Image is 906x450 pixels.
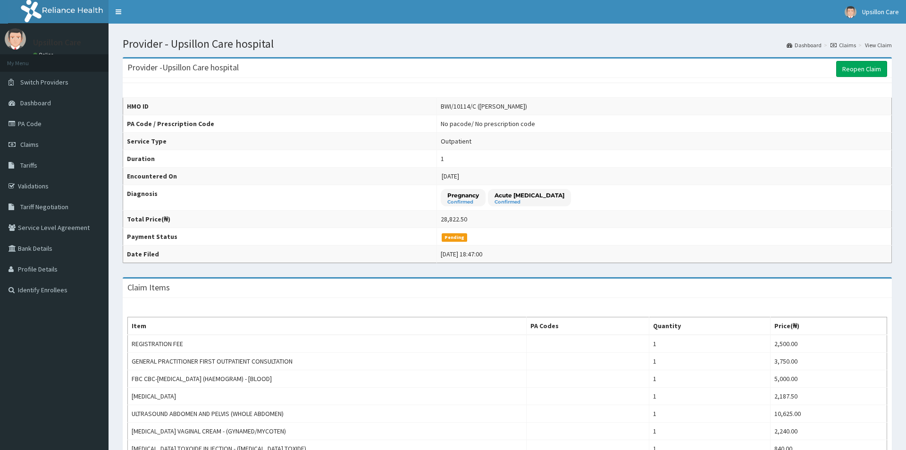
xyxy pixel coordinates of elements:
[771,423,887,440] td: 2,240.00
[20,99,51,107] span: Dashboard
[649,405,771,423] td: 1
[123,150,437,168] th: Duration
[649,317,771,335] th: Quantity
[649,353,771,370] td: 1
[123,185,437,211] th: Diagnosis
[123,228,437,246] th: Payment Status
[771,370,887,388] td: 5,000.00
[123,168,437,185] th: Encountered On
[865,41,892,49] a: View Claim
[20,78,68,86] span: Switch Providers
[771,405,887,423] td: 10,625.00
[495,200,564,204] small: Confirmed
[128,335,527,353] td: REGISTRATION FEE
[441,119,535,128] div: No pacode / No prescription code
[442,172,459,180] span: [DATE]
[33,51,56,58] a: Online
[127,63,239,72] h3: Provider - Upsillon Care hospital
[649,388,771,405] td: 1
[441,136,471,146] div: Outpatient
[128,423,527,440] td: [MEDICAL_DATA] VAGINAL CREAM - (GYNAMED/MYCOTEN)
[20,161,37,170] span: Tariffs
[128,405,527,423] td: ULTRASOUND ABDOMEN AND PELVIS (WHOLE ABDOMEN)
[441,102,527,111] div: BWI/10114/C ([PERSON_NAME])
[447,191,479,199] p: Pregnancy
[771,353,887,370] td: 3,750.00
[771,317,887,335] th: Price(₦)
[5,28,26,50] img: User Image
[787,41,822,49] a: Dashboard
[123,211,437,228] th: Total Price(₦)
[128,317,527,335] th: Item
[441,154,444,163] div: 1
[771,388,887,405] td: 2,187.50
[447,200,479,204] small: Confirmed
[123,98,437,115] th: HMO ID
[123,115,437,133] th: PA Code / Prescription Code
[128,353,527,370] td: GENERAL PRACTITIONER FIRST OUTPATIENT CONSULTATION
[442,233,468,242] span: Pending
[649,423,771,440] td: 1
[495,191,564,199] p: Acute [MEDICAL_DATA]
[128,388,527,405] td: [MEDICAL_DATA]
[771,335,887,353] td: 2,500.00
[441,214,467,224] div: 28,822.50
[845,6,856,18] img: User Image
[441,249,482,259] div: [DATE] 18:47:00
[862,8,899,16] span: Upsillon Care
[127,283,170,292] h3: Claim Items
[830,41,856,49] a: Claims
[123,38,892,50] h1: Provider - Upsillon Care hospital
[123,246,437,263] th: Date Filed
[649,370,771,388] td: 1
[836,61,887,77] a: Reopen Claim
[128,370,527,388] td: FBC CBC-[MEDICAL_DATA] (HAEMOGRAM) - [BLOOD]
[649,335,771,353] td: 1
[33,38,81,47] p: Upsillon Care
[20,140,39,149] span: Claims
[527,317,649,335] th: PA Codes
[123,133,437,150] th: Service Type
[20,203,68,211] span: Tariff Negotiation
